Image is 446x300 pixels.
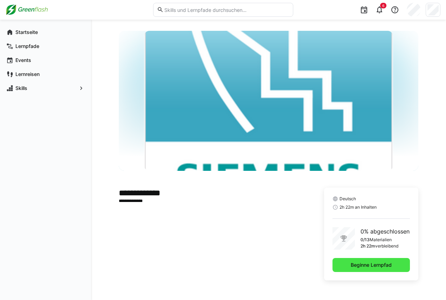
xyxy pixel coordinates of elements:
button: Beginne Lernpfad [332,258,410,272]
p: 0/13 [361,237,370,243]
p: 0% abgeschlossen [361,227,410,236]
input: Skills und Lernpfade durchsuchen… [164,7,289,13]
p: Materialien [370,237,392,243]
p: 2h 22m [361,243,375,249]
span: 2h 22m an Inhalten [339,204,377,210]
span: 6 [382,4,384,8]
span: Deutsch [339,196,356,202]
span: Beginne Lernpfad [350,261,393,268]
p: verbleibend [375,243,398,249]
